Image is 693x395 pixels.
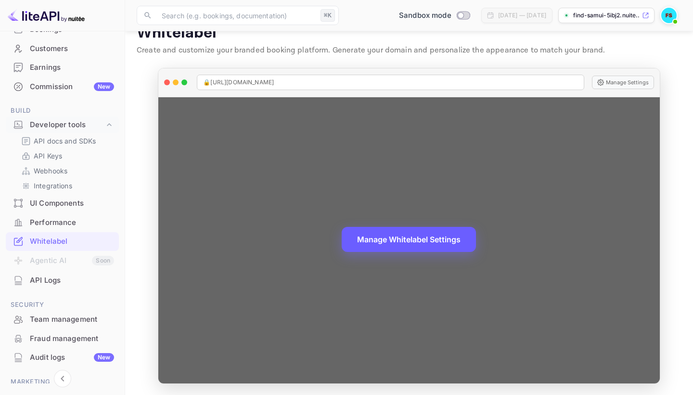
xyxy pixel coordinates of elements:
[6,39,119,57] a: Customers
[498,11,546,20] div: [DATE] — [DATE]
[30,43,114,54] div: Customers
[8,8,85,23] img: LiteAPI logo
[395,10,474,21] div: Switch to Production mode
[54,370,71,387] button: Collapse navigation
[6,213,119,231] a: Performance
[399,10,451,21] span: Sandbox mode
[17,134,115,148] div: API docs and SDKs
[30,198,114,209] div: UI Components
[6,232,119,251] div: Whitelabel
[21,151,111,161] a: API Keys
[6,39,119,58] div: Customers
[6,329,119,348] div: Fraud management
[30,236,114,247] div: Whitelabel
[6,117,119,133] div: Developer tools
[592,76,654,89] button: Manage Settings
[6,310,119,329] div: Team management
[6,194,119,213] div: UI Components
[94,82,114,91] div: New
[573,11,640,20] p: find-samui-5ibj2.nuite...
[30,62,114,73] div: Earnings
[6,271,119,290] div: API Logs
[34,166,67,176] p: Webhooks
[137,45,681,56] p: Create and customize your branded booking platform. Generate your domain and personalize the appe...
[30,314,114,325] div: Team management
[34,151,62,161] p: API Keys
[6,232,119,250] a: Whitelabel
[30,81,114,92] div: Commission
[6,78,119,95] a: CommissionNew
[6,310,119,328] a: Team management
[342,227,476,252] button: Manage Whitelabel Settings
[17,149,115,163] div: API Keys
[30,352,114,363] div: Audit logs
[6,348,119,367] div: Audit logsNew
[34,136,96,146] p: API docs and SDKs
[6,58,119,76] a: Earnings
[156,6,317,25] input: Search (e.g. bookings, documentation)
[6,78,119,96] div: CommissionNew
[6,348,119,366] a: Audit logsNew
[661,8,677,23] img: Find Samui
[34,181,72,191] p: Integrations
[21,181,111,191] a: Integrations
[6,377,119,387] span: Marketing
[21,136,111,146] a: API docs and SDKs
[6,58,119,77] div: Earnings
[6,300,119,310] span: Security
[6,213,119,232] div: Performance
[30,275,114,286] div: API Logs
[6,105,119,116] span: Build
[30,333,114,344] div: Fraud management
[94,353,114,362] div: New
[137,24,681,43] p: Whitelabel
[30,119,104,131] div: Developer tools
[6,194,119,212] a: UI Components
[6,271,119,289] a: API Logs
[203,78,274,87] span: 🔒 [URL][DOMAIN_NAME]
[17,164,115,178] div: Webhooks
[17,179,115,193] div: Integrations
[321,9,335,22] div: ⌘K
[6,329,119,347] a: Fraud management
[30,217,114,228] div: Performance
[21,166,111,176] a: Webhooks
[6,20,119,38] a: Bookings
